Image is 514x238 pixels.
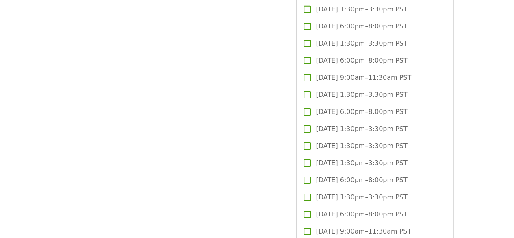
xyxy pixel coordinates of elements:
span: [DATE] 6:00pm–8:00pm PST [316,22,407,31]
span: [DATE] 1:30pm–3:30pm PST [316,158,407,168]
span: [DATE] 1:30pm–3:30pm PST [316,141,407,151]
span: [DATE] 6:00pm–8:00pm PST [316,175,407,185]
span: [DATE] 9:00am–11:30am PST [316,73,411,83]
span: [DATE] 1:30pm–3:30pm PST [316,4,407,14]
span: [DATE] 1:30pm–3:30pm PST [316,39,407,48]
span: [DATE] 6:00pm–8:00pm PST [316,107,407,117]
span: [DATE] 6:00pm–8:00pm PST [316,210,407,219]
span: [DATE] 1:30pm–3:30pm PST [316,124,407,134]
span: [DATE] 1:30pm–3:30pm PST [316,90,407,100]
span: [DATE] 1:30pm–3:30pm PST [316,192,407,202]
span: [DATE] 6:00pm–8:00pm PST [316,56,407,66]
span: [DATE] 9:00am–11:30am PST [316,227,411,236]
